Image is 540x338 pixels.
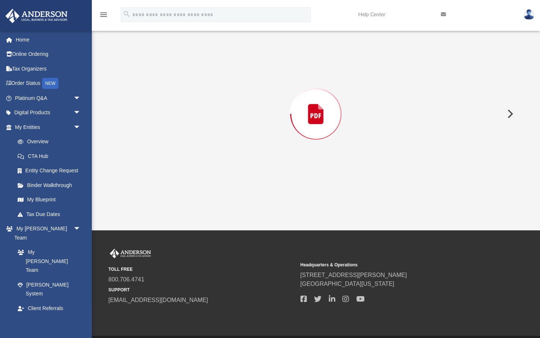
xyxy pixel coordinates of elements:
[10,149,92,163] a: CTA Hub
[501,104,518,124] button: Next File
[73,91,88,106] span: arrow_drop_down
[10,178,92,193] a: Binder Walkthrough
[108,276,144,283] a: 800.706.4741
[108,287,295,293] small: SUPPORT
[5,120,92,134] a: My Entitiesarrow_drop_down
[300,281,395,287] a: [GEOGRAPHIC_DATA][US_STATE]
[108,297,208,303] a: [EMAIL_ADDRESS][DOMAIN_NAME]
[73,105,88,121] span: arrow_drop_down
[523,9,534,20] img: User Pic
[108,249,152,258] img: Anderson Advisors Platinum Portal
[10,193,88,207] a: My Blueprint
[300,262,487,268] small: Headquarters & Operations
[10,134,92,149] a: Overview
[108,266,295,273] small: TOLL FREE
[5,105,92,120] a: Digital Productsarrow_drop_down
[73,120,88,135] span: arrow_drop_down
[3,9,70,23] img: Anderson Advisors Platinum Portal
[5,47,92,62] a: Online Ordering
[10,301,88,316] a: Client Referrals
[10,277,88,301] a: [PERSON_NAME] System
[300,272,407,278] a: [STREET_ADDRESS][PERSON_NAME]
[73,222,88,237] span: arrow_drop_down
[5,91,92,105] a: Platinum Q&Aarrow_drop_down
[5,76,92,91] a: Order StatusNEW
[123,10,131,18] i: search
[5,32,92,47] a: Home
[99,14,108,19] a: menu
[10,207,92,222] a: Tax Due Dates
[42,78,58,89] div: NEW
[99,10,108,19] i: menu
[10,245,84,278] a: My [PERSON_NAME] Team
[5,61,92,76] a: Tax Organizers
[5,222,88,245] a: My [PERSON_NAME] Teamarrow_drop_down
[10,163,92,178] a: Entity Change Request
